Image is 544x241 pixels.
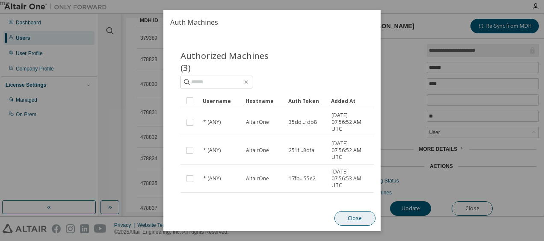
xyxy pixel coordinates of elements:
div: Added At [331,94,367,108]
span: 35dd...fdb8 [289,119,317,126]
div: Username [203,94,239,108]
span: [DATE] 07:56:53 AM UTC [331,168,367,189]
span: AltairOne [246,147,269,154]
span: AltairOne [246,175,269,182]
span: AltairOne [246,119,269,126]
span: * (ANY) [203,147,221,154]
span: Authorized Machines (3) [180,50,276,73]
button: Close [334,211,375,226]
div: Auth Token [288,94,324,108]
span: 251f...8dfa [289,147,314,154]
span: [DATE] 07:56:52 AM UTC [331,140,367,161]
div: Hostname [245,94,281,108]
span: 17fb...55e2 [289,175,316,182]
span: * (ANY) [203,175,221,182]
span: * (ANY) [203,119,221,126]
span: [DATE] 07:56:52 AM UTC [331,112,367,132]
h2: Auth Machines [163,10,381,34]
